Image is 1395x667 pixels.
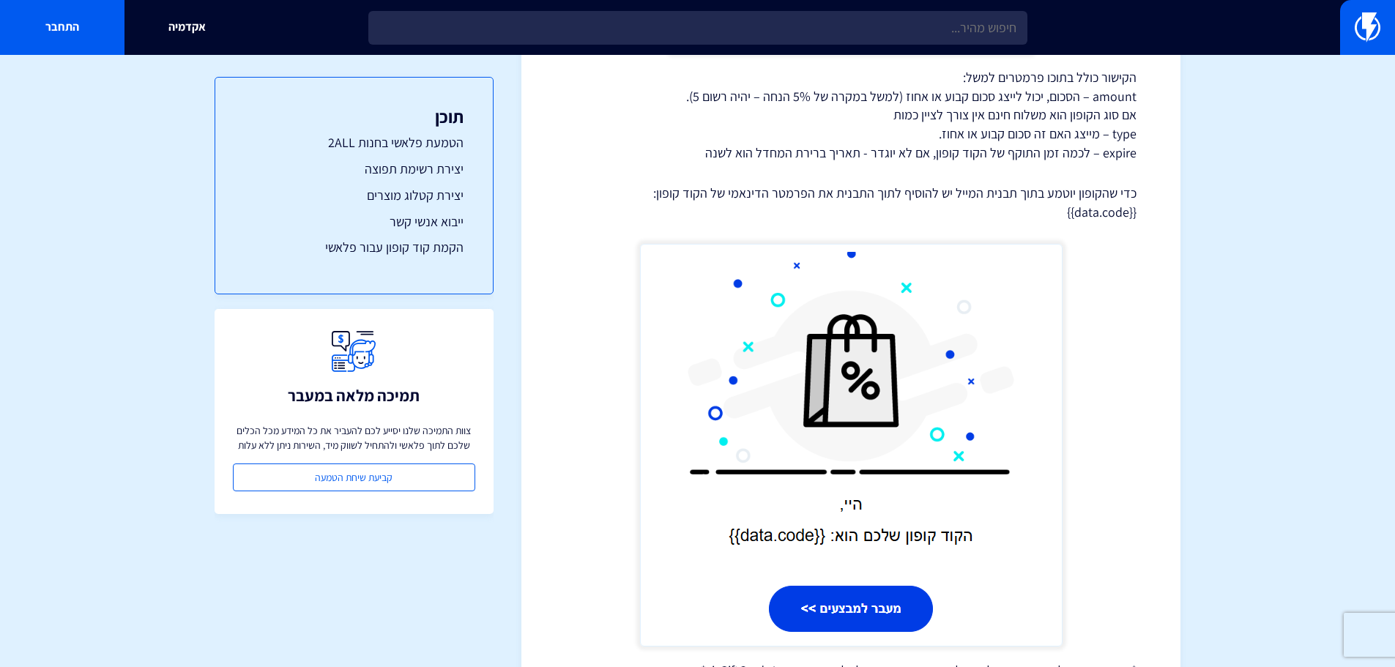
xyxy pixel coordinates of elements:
[245,238,464,257] a: הקמת קוד קופון עבור פלאשי
[245,107,464,126] h3: תוכן
[368,11,1027,45] input: חיפוש מהיר...
[245,186,464,205] a: יצירת קטלוג מוצרים
[245,133,464,152] a: הטמעת פלאשי בחנות 2ALL
[245,160,464,179] a: יצירת רשימת תפוצה
[565,68,1137,163] p: הקישור כולל בתוכו פרמטרים למשל: amount – הסכום, יכול לייצג סכום קבוע או אחוז (למשל במקרה של 5% הנ...
[288,387,420,404] h3: תמיכה מלאה במעבר
[565,184,1137,221] p: כדי שהקופון יוטמע בתוך תבנית המייל יש להוסיף לתוך התבנית את הפרמטר הדינאמי של הקוד קופון: {{data....
[233,463,475,491] a: קביעת שיחת הטמעה
[245,212,464,231] a: ייבוא אנשי קשר
[233,423,475,452] p: צוות התמיכה שלנו יסייע לכם להעביר את כל המידע מכל הכלים שלכם לתוך פלאשי ולהתחיל לשווק מיד, השירות...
